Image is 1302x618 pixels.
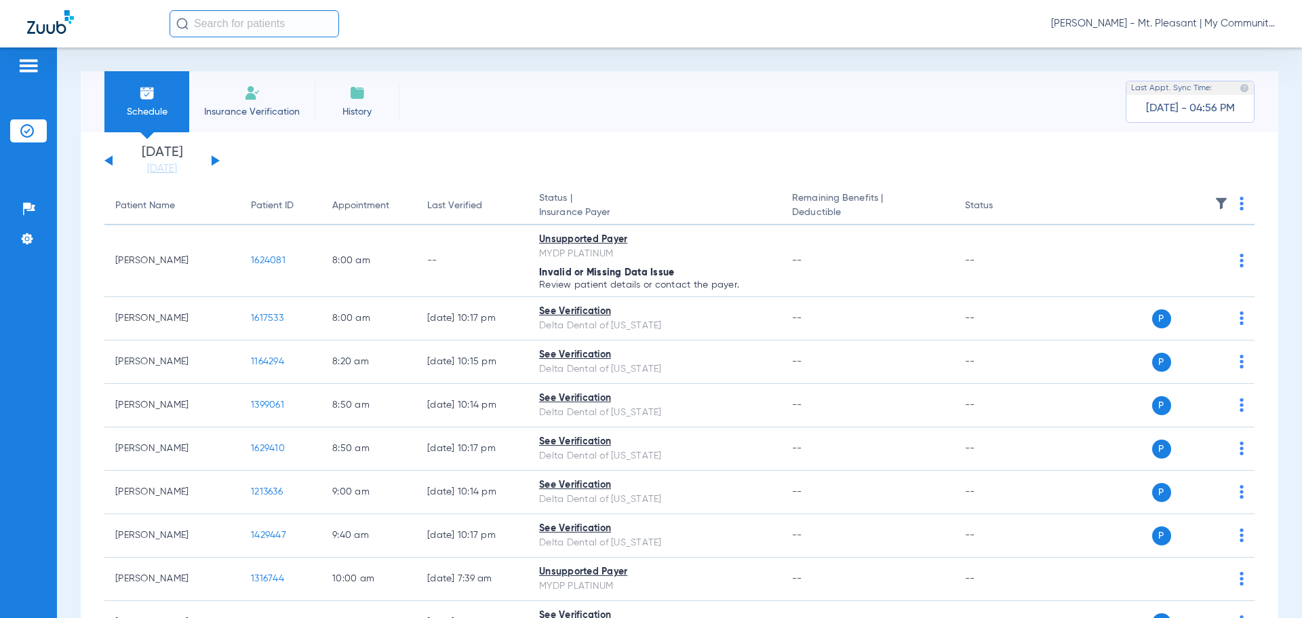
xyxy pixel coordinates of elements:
img: group-dot-blue.svg [1240,442,1244,455]
span: P [1152,440,1171,459]
td: [DATE] 10:17 PM [416,427,528,471]
span: P [1152,309,1171,328]
div: MYDP PLATINUM [539,247,770,261]
td: 8:00 AM [321,225,416,297]
p: Review patient details or contact the payer. [539,280,770,290]
img: last sync help info [1240,83,1249,93]
span: [PERSON_NAME] - Mt. Pleasant | My Community Dental Centers [1051,17,1275,31]
td: [PERSON_NAME] [104,297,240,341]
td: [DATE] 7:39 AM [416,558,528,601]
span: History [325,105,389,119]
div: Appointment [332,199,389,213]
td: 8:50 AM [321,384,416,427]
div: Delta Dental of [US_STATE] [539,406,770,420]
div: See Verification [539,391,770,406]
span: 1164294 [251,357,284,366]
div: MYDP PLATINUM [539,579,770,594]
div: Delta Dental of [US_STATE] [539,319,770,333]
span: -- [792,313,802,323]
td: 9:00 AM [321,471,416,514]
td: [PERSON_NAME] [104,558,240,601]
div: Patient Name [115,199,175,213]
td: [PERSON_NAME] [104,384,240,427]
span: P [1152,483,1171,502]
a: [DATE] [121,162,203,176]
div: Delta Dental of [US_STATE] [539,449,770,463]
div: Last Verified [427,199,517,213]
span: 1213636 [251,487,283,497]
td: 10:00 AM [321,558,416,601]
div: See Verification [539,478,770,493]
img: group-dot-blue.svg [1240,355,1244,368]
td: [PERSON_NAME] [104,341,240,384]
td: [DATE] 10:14 PM [416,384,528,427]
div: Last Verified [427,199,482,213]
td: 9:40 AM [321,514,416,558]
div: Delta Dental of [US_STATE] [539,493,770,507]
td: 8:20 AM [321,341,416,384]
td: -- [954,384,1046,427]
div: Unsupported Payer [539,233,770,247]
span: 1316744 [251,574,284,583]
span: -- [792,487,802,497]
div: Appointment [332,199,406,213]
td: 8:00 AM [321,297,416,341]
td: -- [954,341,1046,384]
div: Patient ID [251,199,294,213]
img: group-dot-blue.svg [1240,528,1244,542]
td: -- [954,297,1046,341]
th: Remaining Benefits | [781,187,953,225]
span: 1624081 [251,256,285,265]
span: Insurance Verification [199,105,304,119]
td: -- [954,225,1046,297]
img: hamburger-icon [18,58,39,74]
img: Schedule [139,85,155,101]
div: See Verification [539,435,770,449]
div: Unsupported Payer [539,565,770,579]
td: -- [954,514,1046,558]
img: History [349,85,366,101]
span: 1629410 [251,444,285,453]
img: Manual Insurance Verification [244,85,260,101]
span: [DATE] - 04:56 PM [1146,102,1235,115]
span: -- [792,256,802,265]
div: Delta Dental of [US_STATE] [539,536,770,550]
td: [PERSON_NAME] [104,471,240,514]
td: [PERSON_NAME] [104,514,240,558]
span: 1399061 [251,400,284,410]
span: Last Appt. Sync Time: [1131,81,1212,95]
img: Zuub Logo [27,10,74,34]
img: filter.svg [1215,197,1228,210]
td: [DATE] 10:17 PM [416,297,528,341]
span: Invalid or Missing Data Issue [539,268,674,277]
li: [DATE] [121,146,203,176]
div: Delta Dental of [US_STATE] [539,362,770,376]
div: Patient Name [115,199,229,213]
img: group-dot-blue.svg [1240,485,1244,499]
img: group-dot-blue.svg [1240,197,1244,210]
img: group-dot-blue.svg [1240,572,1244,585]
div: Patient ID [251,199,311,213]
td: [DATE] 10:17 PM [416,514,528,558]
img: Search Icon [176,18,189,30]
td: -- [954,558,1046,601]
span: -- [792,530,802,540]
span: Deductible [792,206,943,220]
div: See Verification [539,305,770,319]
span: Insurance Payer [539,206,770,220]
td: 8:50 AM [321,427,416,471]
span: P [1152,353,1171,372]
span: -- [792,357,802,366]
td: -- [416,225,528,297]
span: -- [792,444,802,453]
img: group-dot-blue.svg [1240,311,1244,325]
img: group-dot-blue.svg [1240,254,1244,267]
input: Search for patients [170,10,339,37]
td: [DATE] 10:14 PM [416,471,528,514]
div: See Verification [539,348,770,362]
span: 1617533 [251,313,283,323]
div: See Verification [539,522,770,536]
span: Schedule [115,105,179,119]
span: -- [792,400,802,410]
span: 1429447 [251,530,286,540]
